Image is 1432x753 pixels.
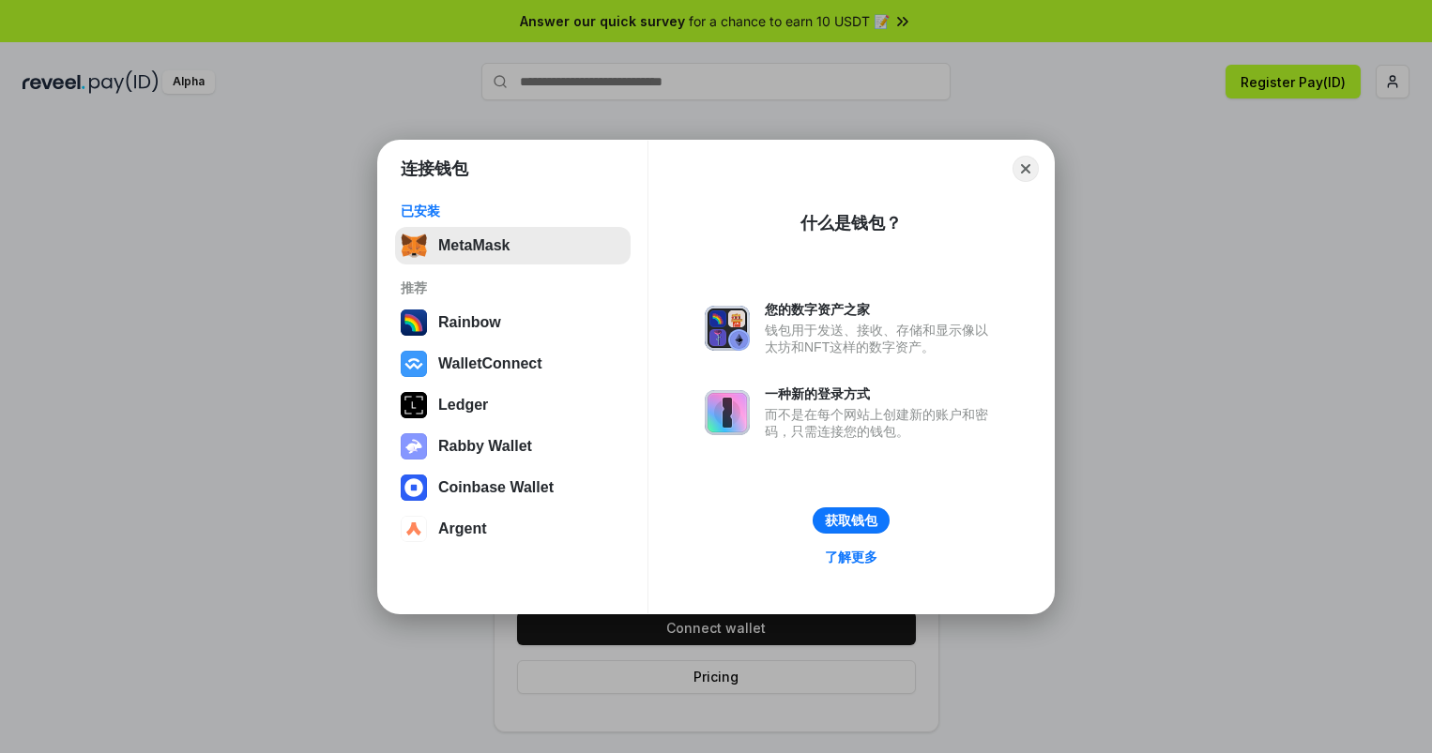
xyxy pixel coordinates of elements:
div: 而不是在每个网站上创建新的账户和密码，只需连接您的钱包。 [765,406,998,440]
div: WalletConnect [438,355,542,372]
img: svg+xml,%3Csvg%20xmlns%3D%22http%3A%2F%2Fwww.w3.org%2F2000%2Fsvg%22%20width%3D%2228%22%20height%3... [401,392,427,418]
div: 您的数字资产之家 [765,301,998,318]
div: Coinbase Wallet [438,479,554,496]
a: 了解更多 [814,545,889,569]
div: 钱包用于发送、接收、存储和显示像以太坊和NFT这样的数字资产。 [765,322,998,355]
button: 获取钱包 [813,507,890,534]
div: Argent [438,520,487,537]
button: Ledger [395,386,631,424]
div: MetaMask [438,237,510,254]
img: svg+xml,%3Csvg%20width%3D%2228%22%20height%3D%2228%22%20viewBox%3D%220%200%2028%2028%22%20fill%3D... [401,474,427,501]
img: svg+xml,%3Csvg%20width%3D%2228%22%20height%3D%2228%22%20viewBox%3D%220%200%2028%2028%22%20fill%3D... [401,351,427,377]
button: Rainbow [395,304,631,341]
div: Rabby Wallet [438,438,532,455]
img: svg+xml,%3Csvg%20width%3D%2228%22%20height%3D%2228%22%20viewBox%3D%220%200%2028%2028%22%20fill%3D... [401,516,427,542]
img: svg+xml,%3Csvg%20xmlns%3D%22http%3A%2F%2Fwww.w3.org%2F2000%2Fsvg%22%20fill%3D%22none%22%20viewBox... [401,433,427,459]
div: Ledger [438,397,488,414]
button: Argent [395,510,631,548]
button: WalletConnect [395,345,631,383]
img: svg+xml,%3Csvg%20fill%3D%22none%22%20height%3D%2233%22%20viewBox%3D%220%200%2035%2033%22%20width%... [401,233,427,259]
div: 推荐 [401,279,625,296]
div: 一种新的登录方式 [765,385,998,402]
div: 什么是钱包？ [800,212,902,234]
button: Close [1013,156,1039,182]
button: MetaMask [395,227,631,264]
div: 已安装 [401,203,625,219]
h1: 连接钱包 [401,158,468,180]
img: svg+xml,%3Csvg%20xmlns%3D%22http%3A%2F%2Fwww.w3.org%2F2000%2Fsvg%22%20fill%3D%22none%22%20viewBox... [705,306,750,351]
div: Rainbow [438,314,501,331]
button: Coinbase Wallet [395,469,631,506]
div: 获取钱包 [825,512,877,529]
div: 了解更多 [825,549,877,565]
button: Rabby Wallet [395,428,631,465]
img: svg+xml,%3Csvg%20width%3D%22120%22%20height%3D%22120%22%20viewBox%3D%220%200%20120%20120%22%20fil... [401,309,427,336]
img: svg+xml,%3Csvg%20xmlns%3D%22http%3A%2F%2Fwww.w3.org%2F2000%2Fsvg%22%20fill%3D%22none%22%20viewBox... [705,390,750,435]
